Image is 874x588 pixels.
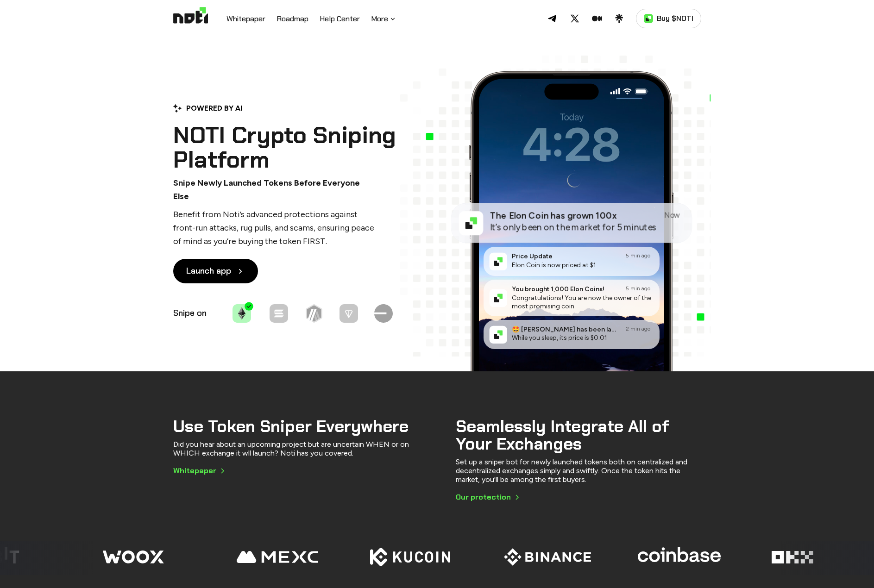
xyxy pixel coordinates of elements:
a: Launch app [173,259,258,283]
h1: NOTI Crypto Sniping Platform [173,123,409,172]
img: Powered by AI [173,104,182,113]
img: Sniping on Kucoin with NOTI [370,541,451,573]
a: Help Center [320,13,360,25]
button: More [371,13,396,25]
h2: Use Token Sniper Everywhere [173,418,419,435]
div: 21 / 21 [103,541,190,573]
a: Whitepaper [226,13,265,25]
div: 4 / 21 [638,541,725,573]
div: 5 / 21 [771,541,859,573]
p: Did you hear about an upcoming project but are uncertain WHEN or on WHICH exchange it wll launch?... [173,440,419,457]
p: Snipe on [173,307,212,325]
div: 1 / 21 [237,541,324,573]
h2: Seamlessly Integrate All of Your Exchanges [456,418,701,453]
a: Roadmap [277,13,308,25]
img: Sniping on Binance with oxx [771,541,813,573]
div: POWERED BY AI [173,102,242,114]
a: Buy $NOTI [636,9,701,28]
img: Sniping on Binance with NOTI [504,542,591,572]
a: Whitepaper [173,465,225,477]
p: Set up a sniper bot for newly launched tokens both on centralized and decentralized exchanges sim... [456,457,701,484]
div: 3 / 21 [504,542,591,572]
p: Snipe Newly Launched Tokens Before Everyone Else [173,176,377,203]
img: Sniping on Coinbase with NOTI [638,541,721,573]
img: Logo [173,7,208,30]
p: Benefit from Noti’s advanced protections against front-run attacks, rug pulls, and scams, ensurin... [173,208,377,248]
a: Our protection [456,491,519,503]
img: Sniping on Woox with NOTI [103,541,164,573]
div: 2 / 21 [370,541,458,573]
img: Sniping on MEXC with NOTI [237,541,319,573]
